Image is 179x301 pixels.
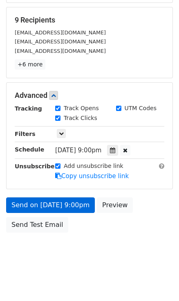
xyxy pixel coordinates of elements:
[15,105,42,112] strong: Tracking
[15,48,106,54] small: [EMAIL_ADDRESS][DOMAIN_NAME]
[64,162,123,170] label: Add unsubscribe link
[55,147,101,154] span: [DATE] 9:00pm
[15,91,164,100] h5: Advanced
[15,38,106,45] small: [EMAIL_ADDRESS][DOMAIN_NAME]
[15,146,44,153] strong: Schedule
[125,104,157,113] label: UTM Codes
[6,197,95,213] a: Send on [DATE] 9:00pm
[15,131,36,137] strong: Filters
[15,16,164,25] h5: 9 Recipients
[15,29,106,36] small: [EMAIL_ADDRESS][DOMAIN_NAME]
[64,114,97,122] label: Track Clicks
[6,217,68,233] a: Send Test Email
[55,172,129,180] a: Copy unsubscribe link
[138,262,179,301] iframe: Chat Widget
[97,197,133,213] a: Preview
[64,104,99,113] label: Track Opens
[15,163,55,170] strong: Unsubscribe
[138,262,179,301] div: 聊天小组件
[15,59,45,70] a: +6 more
